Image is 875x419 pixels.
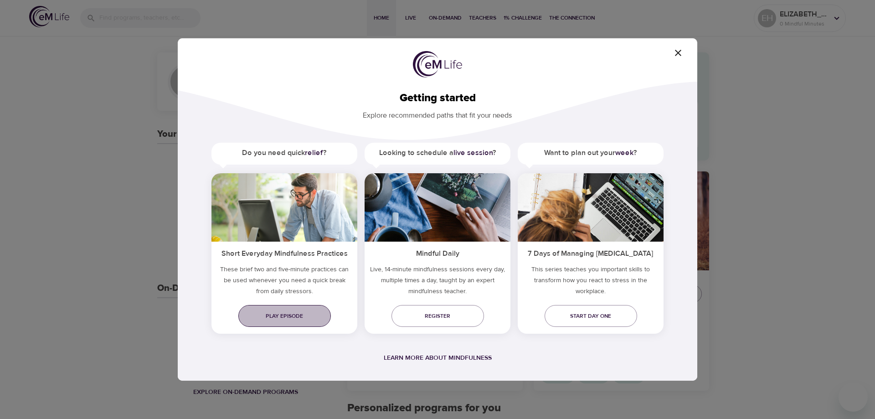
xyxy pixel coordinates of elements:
a: Register [391,305,484,327]
a: Learn more about mindfulness [384,354,492,362]
a: week [615,148,633,157]
a: Start day one [545,305,637,327]
a: live session [453,148,493,157]
h5: Do you need quick ? [211,143,357,163]
h5: Short Everyday Mindfulness Practices [211,242,357,264]
img: ims [518,173,664,242]
h5: Mindful Daily [365,242,510,264]
span: Register [399,311,477,321]
img: ims [365,173,510,242]
p: Live, 14-minute mindfulness sessions every day, multiple times a day, taught by an expert mindful... [365,264,510,300]
span: Play episode [246,311,324,321]
a: relief [305,148,323,157]
h2: Getting started [192,92,683,105]
a: Play episode [238,305,331,327]
img: ims [211,173,357,242]
h5: These brief two and five-minute practices can be used whenever you need a quick break from daily ... [211,264,357,300]
h5: Looking to schedule a ? [365,143,510,163]
img: logo [413,51,462,78]
h5: 7 Days of Managing [MEDICAL_DATA] [518,242,664,264]
span: Start day one [552,311,630,321]
h5: Want to plan out your ? [518,143,664,163]
p: This series teaches you important skills to transform how you react to stress in the workplace. [518,264,664,300]
p: Explore recommended paths that fit your needs [192,105,683,121]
